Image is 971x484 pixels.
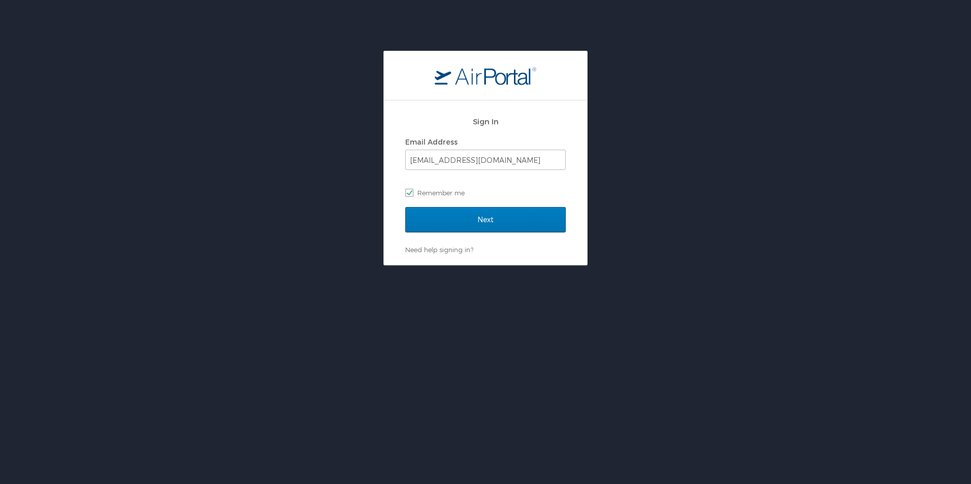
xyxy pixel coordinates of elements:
h2: Sign In [405,116,566,127]
label: Remember me [405,185,566,200]
a: Need help signing in? [405,246,473,254]
img: logo [435,66,536,85]
label: Email Address [405,137,458,146]
input: Next [405,207,566,232]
